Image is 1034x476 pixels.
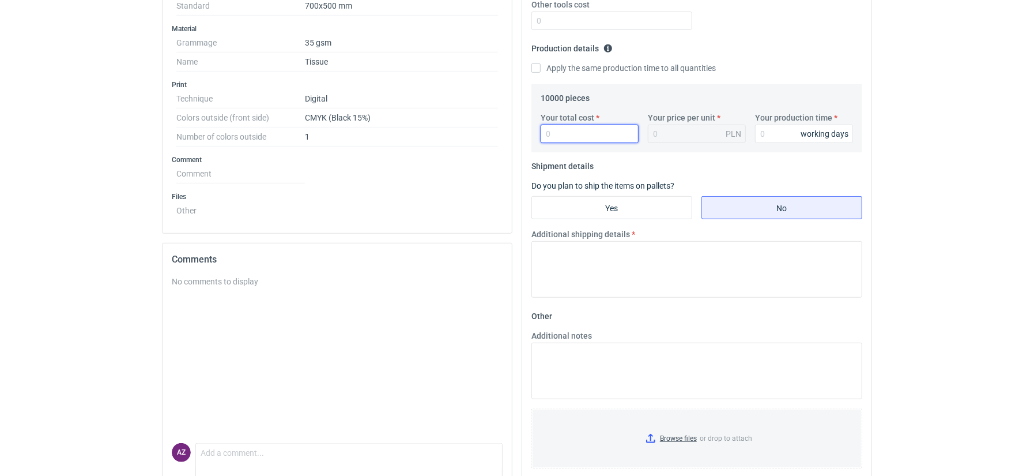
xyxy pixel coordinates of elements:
dd: Digital [305,89,498,108]
div: Arkadiusz Zielińska [172,443,191,462]
label: Your production time [755,112,832,123]
div: working days [801,128,848,140]
legend: Production details [531,39,613,53]
label: Your price per unit [648,112,715,123]
label: Additional notes [531,330,592,342]
label: Your total cost [541,112,594,123]
dd: CMYK (Black 15%) [305,108,498,128]
dt: Grammage [176,33,305,53]
dd: 1 [305,128,498,147]
dt: Name [176,53,305,72]
legend: Other [531,307,552,321]
legend: Shipment details [531,157,594,171]
dt: Number of colors outside [176,128,305,147]
label: or drop to attach [532,409,862,468]
dd: 35 gsm [305,33,498,53]
label: Additional shipping details [531,228,630,240]
label: Apply the same production time to all quantities [531,62,716,74]
input: 0 [541,125,639,143]
div: No comments to display [172,276,503,287]
label: No [701,196,862,219]
dt: Other [176,201,305,215]
dt: Comment [176,164,305,183]
dt: Technique [176,89,305,108]
dt: Colors outside (front side) [176,108,305,128]
input: 0 [531,12,692,30]
legend: 10000 pieces [541,89,590,103]
label: Yes [531,196,692,219]
h3: Files [172,192,503,201]
h3: Comment [172,155,503,164]
input: 0 [755,125,853,143]
h2: Comments [172,253,503,267]
h3: Material [172,24,503,33]
dd: Tissue [305,53,498,72]
h3: Print [172,80,503,89]
div: PLN [726,128,741,140]
figcaption: AZ [172,443,191,462]
label: Do you plan to ship the items on pallets? [531,181,674,190]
